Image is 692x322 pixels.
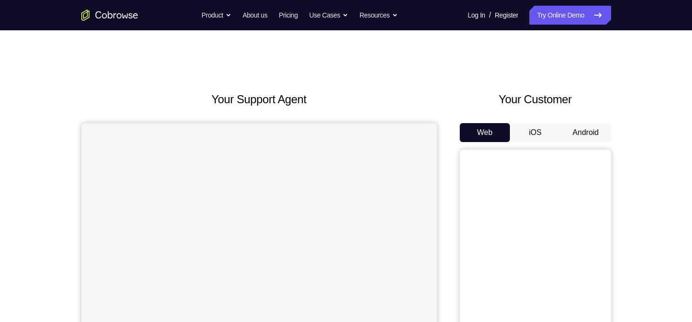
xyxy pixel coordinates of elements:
[81,9,138,21] a: Go to the home page
[309,6,348,25] button: Use Cases
[279,6,298,25] a: Pricing
[460,123,510,142] button: Web
[489,9,491,21] span: /
[201,6,231,25] button: Product
[561,123,611,142] button: Android
[468,6,485,25] a: Log In
[460,91,611,108] h2: Your Customer
[495,6,518,25] a: Register
[359,6,398,25] button: Resources
[243,6,267,25] a: About us
[510,123,561,142] button: iOS
[81,91,437,108] h2: Your Support Agent
[529,6,611,25] a: Try Online Demo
